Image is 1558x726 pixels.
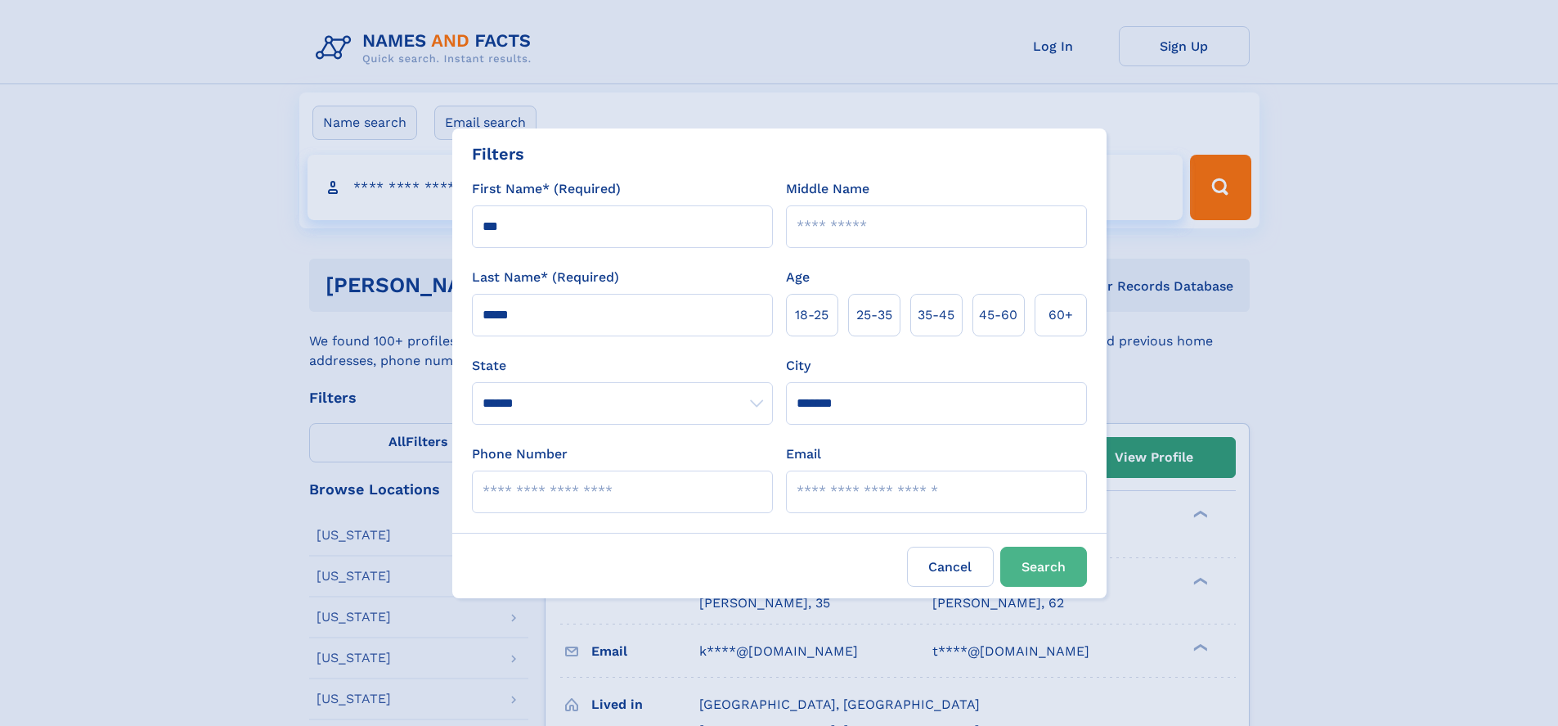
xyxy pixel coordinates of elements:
[786,179,869,199] label: Middle Name
[786,356,810,376] label: City
[1000,547,1087,587] button: Search
[786,444,821,464] label: Email
[786,268,810,287] label: Age
[472,179,621,199] label: First Name* (Required)
[795,305,828,325] span: 18‑25
[472,142,524,166] div: Filters
[918,305,954,325] span: 35‑45
[979,305,1017,325] span: 45‑60
[472,444,568,464] label: Phone Number
[856,305,892,325] span: 25‑35
[1048,305,1073,325] span: 60+
[472,268,619,287] label: Last Name* (Required)
[907,547,994,587] label: Cancel
[472,356,773,376] label: State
